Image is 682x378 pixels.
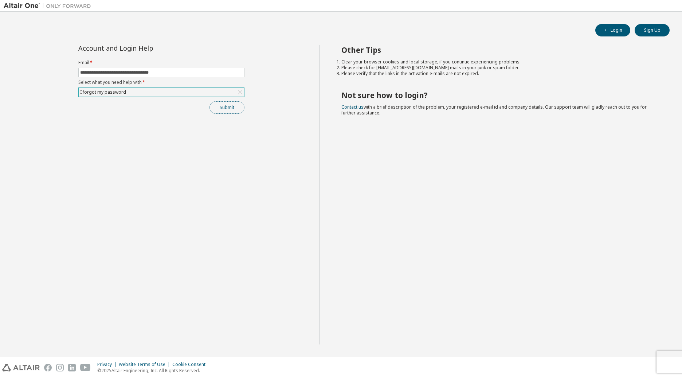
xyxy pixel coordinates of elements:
img: altair_logo.svg [2,364,40,371]
img: linkedin.svg [68,364,76,371]
img: Altair One [4,2,95,9]
li: Please check for [EMAIL_ADDRESS][DOMAIN_NAME] mails in your junk or spam folder. [341,65,657,71]
label: Select what you need help with [78,79,244,85]
button: Sign Up [635,24,670,36]
p: © 2025 Altair Engineering, Inc. All Rights Reserved. [97,367,210,374]
div: Cookie Consent [172,362,210,367]
button: Login [595,24,630,36]
div: Website Terms of Use [119,362,172,367]
span: with a brief description of the problem, your registered e-mail id and company details. Our suppo... [341,104,647,116]
div: I forgot my password [79,88,244,97]
img: facebook.svg [44,364,52,371]
div: Privacy [97,362,119,367]
h2: Not sure how to login? [341,90,657,100]
button: Submit [209,101,244,114]
img: instagram.svg [56,364,64,371]
label: Email [78,60,244,66]
li: Please verify that the links in the activation e-mails are not expired. [341,71,657,77]
div: I forgot my password [79,88,127,96]
a: Contact us [341,104,364,110]
h2: Other Tips [341,45,657,55]
div: Account and Login Help [78,45,211,51]
img: youtube.svg [80,364,91,371]
li: Clear your browser cookies and local storage, if you continue experiencing problems. [341,59,657,65]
